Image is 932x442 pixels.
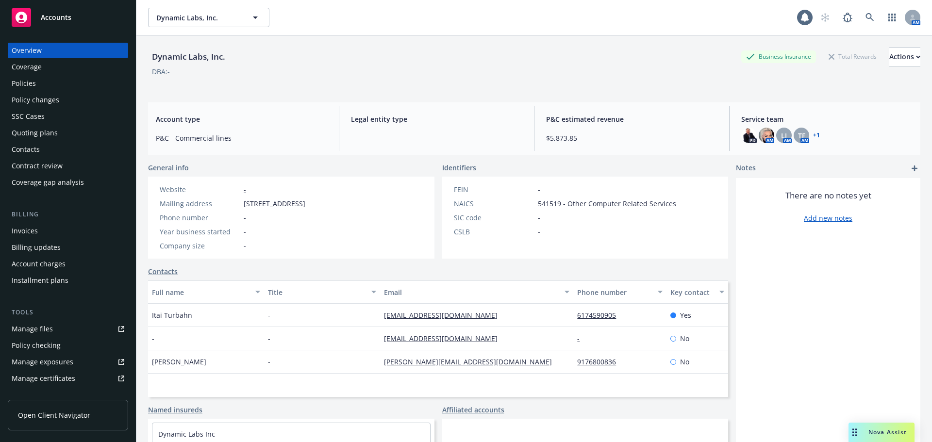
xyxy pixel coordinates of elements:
[12,273,68,288] div: Installment plans
[577,334,587,343] a: -
[158,429,215,439] a: Dynamic Labs Inc
[384,334,505,343] a: [EMAIL_ADDRESS][DOMAIN_NAME]
[798,131,805,141] span: TF
[152,333,154,344] span: -
[268,357,270,367] span: -
[538,213,540,223] span: -
[759,128,774,143] img: photo
[12,142,40,157] div: Contacts
[156,133,327,143] span: P&C - Commercial lines
[8,273,128,288] a: Installment plans
[454,184,534,195] div: FEIN
[838,8,857,27] a: Report a Bug
[12,43,42,58] div: Overview
[8,125,128,141] a: Quoting plans
[152,357,206,367] span: [PERSON_NAME]
[12,109,45,124] div: SSC Cases
[8,59,128,75] a: Coverage
[680,357,689,367] span: No
[12,354,73,370] div: Manage exposures
[12,338,61,353] div: Policy checking
[12,92,59,108] div: Policy changes
[160,184,240,195] div: Website
[12,76,36,91] div: Policies
[813,132,820,138] a: +1
[12,240,61,255] div: Billing updates
[849,423,915,442] button: Nova Assist
[8,158,128,174] a: Contract review
[781,131,787,141] span: LI
[670,287,714,297] div: Key contact
[384,357,560,366] a: [PERSON_NAME][EMAIL_ADDRESS][DOMAIN_NAME]
[148,50,229,63] div: Dynamic Labs, Inc.
[8,142,128,157] a: Contacts
[442,163,476,173] span: Identifiers
[8,308,128,317] div: Tools
[868,428,907,436] span: Nova Assist
[12,158,63,174] div: Contract review
[12,223,38,239] div: Invoices
[8,338,128,353] a: Policy checking
[152,310,192,320] span: Itai Turbahn
[804,213,852,223] a: Add new notes
[909,163,920,174] a: add
[160,241,240,251] div: Company size
[351,133,522,143] span: -
[8,4,128,31] a: Accounts
[8,256,128,272] a: Account charges
[380,280,573,304] button: Email
[546,114,717,124] span: P&C estimated revenue
[244,185,246,194] a: -
[152,66,170,77] div: DBA: -
[538,227,540,237] span: -
[148,8,269,27] button: Dynamic Labs, Inc.
[741,114,913,124] span: Service team
[12,371,75,386] div: Manage certificates
[8,387,128,403] a: Manage claims
[384,287,559,297] div: Email
[41,14,71,21] span: Accounts
[8,92,128,108] a: Policy changes
[889,48,920,66] div: Actions
[160,198,240,209] div: Mailing address
[454,213,534,223] div: SIC code
[680,310,691,320] span: Yes
[538,184,540,195] span: -
[8,43,128,58] a: Overview
[244,198,305,209] span: [STREET_ADDRESS]
[454,227,534,237] div: CSLB
[882,8,902,27] a: Switch app
[577,357,624,366] a: 9176800836
[824,50,882,63] div: Total Rewards
[12,125,58,141] div: Quoting plans
[849,423,861,442] div: Drag to move
[573,280,666,304] button: Phone number
[12,387,61,403] div: Manage claims
[577,287,651,297] div: Phone number
[815,8,835,27] a: Start snowing
[18,410,90,420] span: Open Client Navigator
[12,321,53,337] div: Manage files
[8,240,128,255] a: Billing updates
[8,354,128,370] span: Manage exposures
[680,333,689,344] span: No
[741,50,816,63] div: Business Insurance
[736,163,756,174] span: Notes
[577,311,624,320] a: 6174590905
[148,163,189,173] span: General info
[160,227,240,237] div: Year business started
[264,280,380,304] button: Title
[8,223,128,239] a: Invoices
[8,321,128,337] a: Manage files
[741,128,757,143] img: photo
[156,114,327,124] span: Account type
[351,114,522,124] span: Legal entity type
[156,13,240,23] span: Dynamic Labs, Inc.
[8,371,128,386] a: Manage certificates
[12,175,84,190] div: Coverage gap analysis
[244,241,246,251] span: -
[442,405,504,415] a: Affiliated accounts
[8,175,128,190] a: Coverage gap analysis
[8,76,128,91] a: Policies
[148,280,264,304] button: Full name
